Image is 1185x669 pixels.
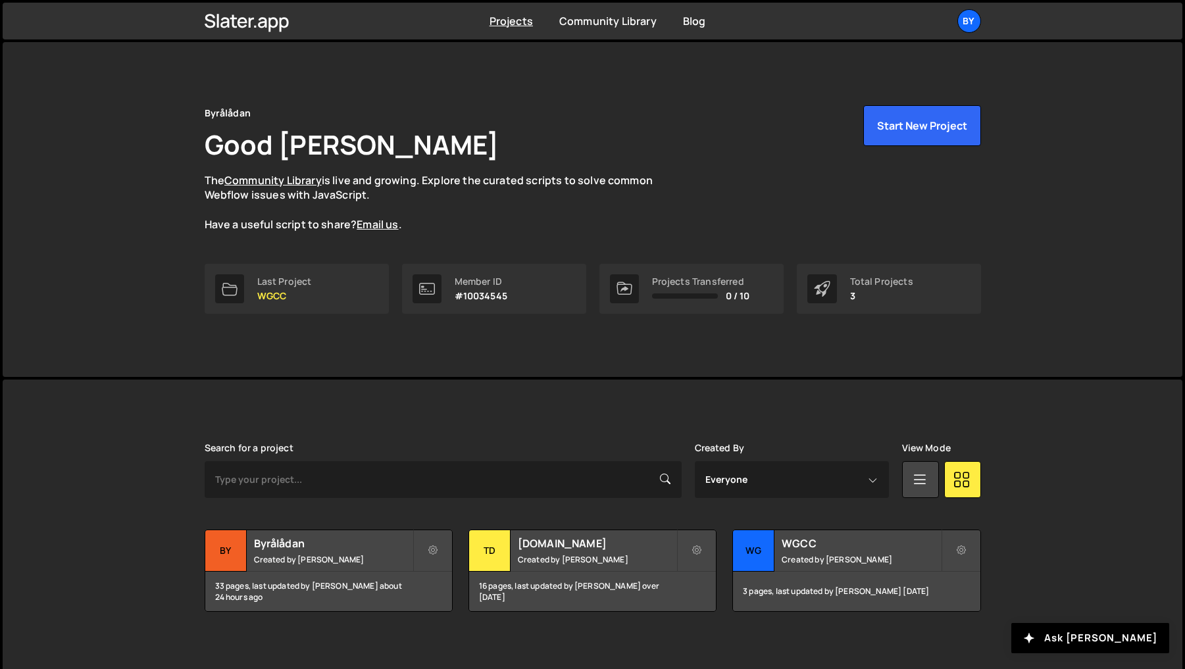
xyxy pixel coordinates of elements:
[254,536,413,551] h2: Byrålådan
[518,554,676,565] small: Created by [PERSON_NAME]
[257,291,312,301] p: WGCC
[205,461,682,498] input: Type your project...
[782,536,940,551] h2: WGCC
[205,264,389,314] a: Last Project WGCC
[1011,623,1169,653] button: Ask [PERSON_NAME]
[518,536,676,551] h2: [DOMAIN_NAME]
[559,14,657,28] a: Community Library
[850,291,913,301] p: 3
[902,443,951,453] label: View Mode
[205,105,251,121] div: Byrålådan
[469,572,716,611] div: 16 pages, last updated by [PERSON_NAME] over [DATE]
[205,173,678,232] p: The is live and growing. Explore the curated scripts to solve common Webflow issues with JavaScri...
[732,530,980,612] a: WG WGCC Created by [PERSON_NAME] 3 pages, last updated by [PERSON_NAME] [DATE]
[254,554,413,565] small: Created by [PERSON_NAME]
[490,14,533,28] a: Projects
[455,291,507,301] p: #10034545
[652,276,750,287] div: Projects Transferred
[257,276,312,287] div: Last Project
[695,443,745,453] label: Created By
[205,530,453,612] a: By Byrålådan Created by [PERSON_NAME] 33 pages, last updated by [PERSON_NAME] about 24 hours ago
[205,126,499,162] h1: Good [PERSON_NAME]
[357,217,398,232] a: Email us
[469,530,511,572] div: Td
[205,443,293,453] label: Search for a project
[733,572,980,611] div: 3 pages, last updated by [PERSON_NAME] [DATE]
[455,276,507,287] div: Member ID
[957,9,981,33] a: By
[850,276,913,287] div: Total Projects
[224,173,322,187] a: Community Library
[782,554,940,565] small: Created by [PERSON_NAME]
[683,14,706,28] a: Blog
[863,105,981,146] button: Start New Project
[205,530,247,572] div: By
[733,530,774,572] div: WG
[726,291,750,301] span: 0 / 10
[468,530,717,612] a: Td [DOMAIN_NAME] Created by [PERSON_NAME] 16 pages, last updated by [PERSON_NAME] over [DATE]
[205,572,452,611] div: 33 pages, last updated by [PERSON_NAME] about 24 hours ago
